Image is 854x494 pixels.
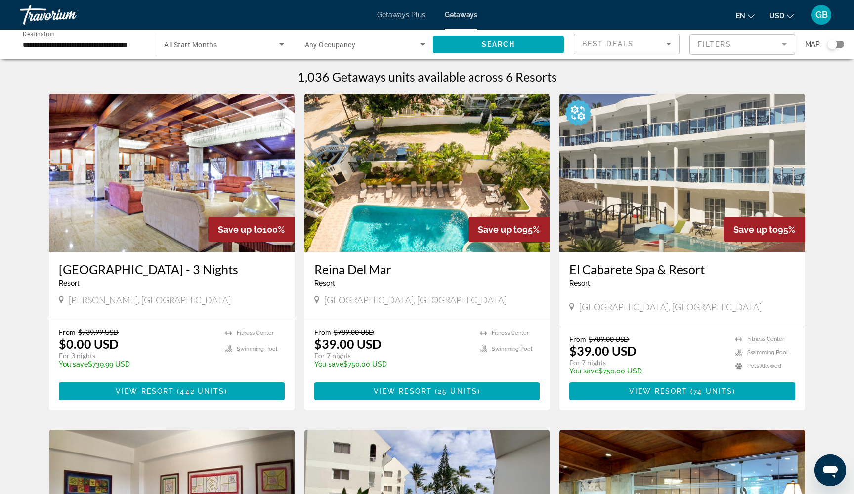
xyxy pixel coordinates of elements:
[569,382,795,400] button: View Resort(74 units)
[59,328,76,336] span: From
[49,94,295,252] img: DS94E01X.jpg
[582,38,671,50] mat-select: Sort by
[569,343,637,358] p: $39.00 USD
[116,387,174,395] span: View Resort
[298,69,557,84] h1: 1,036 Getaways units available across 6 Resorts
[314,382,540,400] button: View Resort(25 units)
[814,454,846,486] iframe: Button to launch messaging window
[589,335,629,343] span: $789.00 USD
[59,262,285,277] a: [GEOGRAPHIC_DATA] - 3 Nights
[218,224,262,235] span: Save up to
[736,8,755,23] button: Change language
[815,10,828,20] span: GB
[237,330,274,336] span: Fitness Center
[59,360,215,368] p: $739.99 USD
[69,294,231,305] span: [PERSON_NAME], [GEOGRAPHIC_DATA]
[559,94,805,252] img: D826E01X.jpg
[482,41,515,48] span: Search
[59,360,88,368] span: You save
[314,360,470,368] p: $750.00 USD
[747,363,781,369] span: Pets Allowed
[314,328,331,336] span: From
[324,294,507,305] span: [GEOGRAPHIC_DATA], [GEOGRAPHIC_DATA]
[724,217,805,242] div: 95%
[693,387,732,395] span: 74 units
[579,301,762,312] span: [GEOGRAPHIC_DATA], [GEOGRAPHIC_DATA]
[314,351,470,360] p: For 7 nights
[164,41,217,49] span: All Start Months
[180,387,224,395] span: 442 units
[492,330,529,336] span: Fitness Center
[492,346,532,352] span: Swimming Pool
[445,11,477,19] a: Getaways
[569,367,726,375] p: $750.00 USD
[208,217,295,242] div: 100%
[769,12,784,20] span: USD
[237,346,277,352] span: Swimming Pool
[629,387,687,395] span: View Resort
[314,279,335,287] span: Resort
[314,262,540,277] a: Reina Del Mar
[689,34,795,55] button: Filter
[314,360,343,368] span: You save
[438,387,477,395] span: 25 units
[809,4,834,25] button: User Menu
[432,387,480,395] span: ( )
[59,382,285,400] button: View Resort(442 units)
[59,336,119,351] p: $0.00 USD
[569,279,590,287] span: Resort
[687,387,735,395] span: ( )
[334,328,374,336] span: $789.00 USD
[569,262,795,277] a: El Cabarete Spa & Resort
[377,11,425,19] a: Getaways Plus
[20,2,119,28] a: Travorium
[314,336,382,351] p: $39.00 USD
[805,38,820,51] span: Map
[23,30,55,37] span: Destination
[747,349,788,356] span: Swimming Pool
[769,8,794,23] button: Change currency
[304,94,550,252] img: 6936O01X.jpg
[468,217,550,242] div: 95%
[747,336,784,342] span: Fitness Center
[736,12,745,20] span: en
[78,328,119,336] span: $739.99 USD
[374,387,432,395] span: View Resort
[569,335,586,343] span: From
[59,351,215,360] p: For 3 nights
[569,358,726,367] p: For 7 nights
[433,36,564,53] button: Search
[733,224,778,235] span: Save up to
[478,224,522,235] span: Save up to
[582,40,634,48] span: Best Deals
[569,367,598,375] span: You save
[305,41,356,49] span: Any Occupancy
[174,387,227,395] span: ( )
[59,279,80,287] span: Resort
